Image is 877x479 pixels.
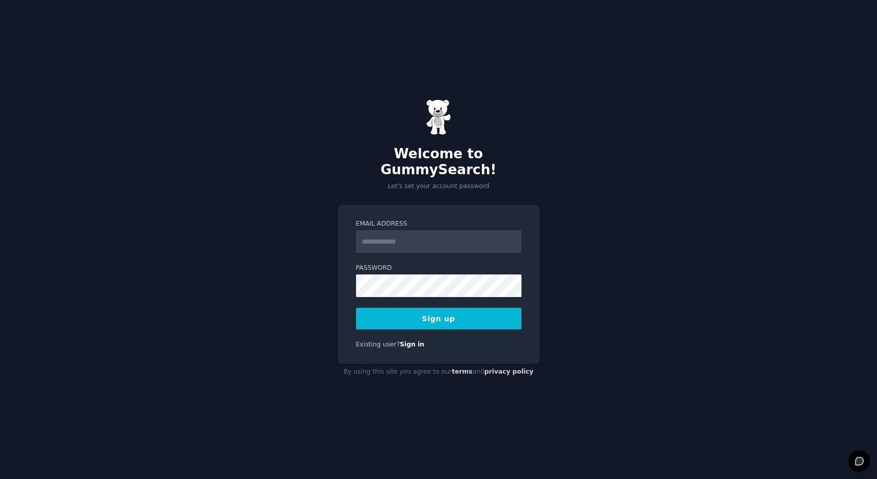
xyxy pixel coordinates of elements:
div: By using this site you agree to our and [338,364,539,380]
label: Password [356,264,521,273]
a: terms [452,368,472,375]
a: privacy policy [484,368,534,375]
span: Existing user? [356,341,400,348]
p: Let's set your account password [338,182,539,191]
h2: Welcome to GummySearch! [338,146,539,178]
img: Gummy Bear [426,99,452,135]
button: Sign up [356,308,521,329]
label: Email Address [356,219,521,229]
a: Sign in [400,341,424,348]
